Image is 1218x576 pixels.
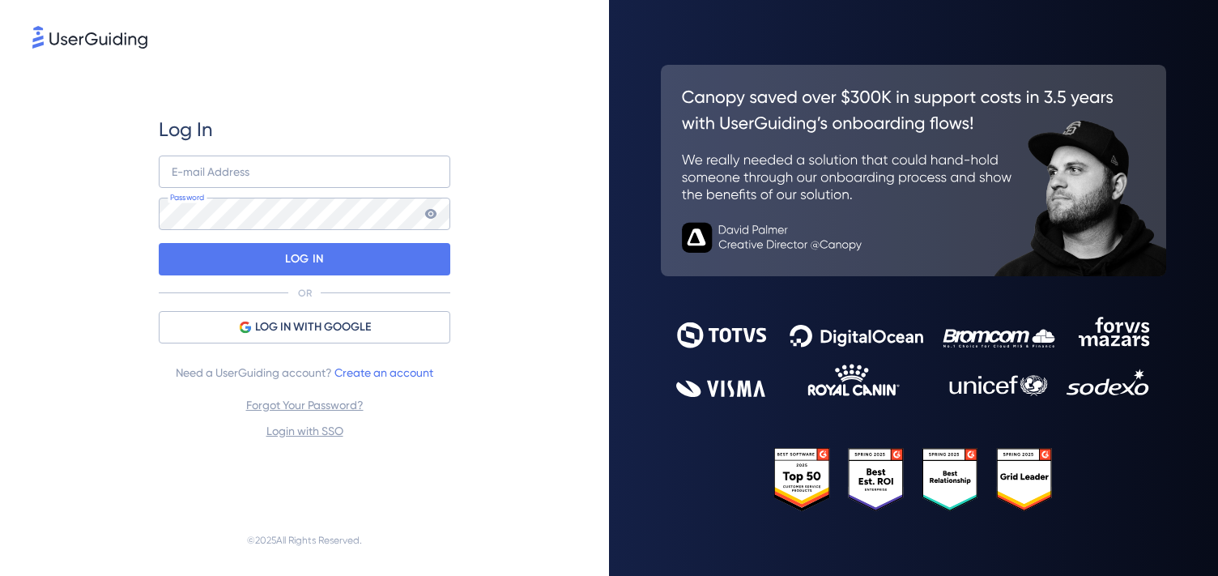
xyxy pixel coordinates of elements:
[285,246,323,272] p: LOG IN
[247,531,362,550] span: © 2025 All Rights Reserved.
[246,399,364,412] a: Forgot Your Password?
[266,425,343,437] a: Login with SSO
[298,287,312,300] p: OR
[334,366,433,379] a: Create an account
[32,26,147,49] img: 8faab4ba6bc7696a72372aa768b0286c.svg
[159,117,213,143] span: Log In
[255,318,371,337] span: LOG IN WITH GOOGLE
[774,448,1052,511] img: 25303e33045975176eb484905ab012ff.svg
[676,317,1152,398] img: 9302ce2ac39453076f5bc0f2f2ca889b.svg
[661,65,1166,276] img: 26c0aa7c25a843aed4baddd2b5e0fa68.svg
[159,156,450,188] input: example@company.com
[176,363,433,382] span: Need a UserGuiding account?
